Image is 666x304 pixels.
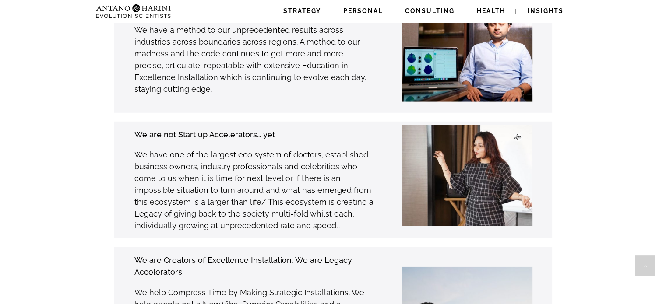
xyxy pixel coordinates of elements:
span: Personal [343,7,383,14]
span: Insights [528,7,564,14]
span: Health [477,7,505,14]
p: We have a method to our unprecedented results across industries across boundaries across regions.... [134,24,374,95]
strong: We are Creators of Excellence Installation. We are Legacy Accelerators. [134,255,352,276]
p: We have one of the largest eco system of doctors, established business owners, industry professio... [134,149,374,231]
span: Strategy [283,7,321,14]
span: Consulting [405,7,455,14]
strong: We are not Start up Accelerators… yet [134,130,275,139]
img: Sonika [396,125,548,226]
